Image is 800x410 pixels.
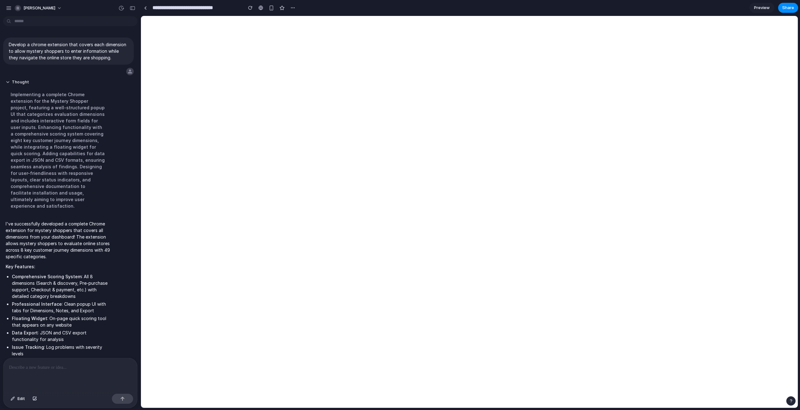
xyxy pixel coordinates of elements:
[749,3,774,13] a: Preview
[12,273,110,299] li: : All 8 dimensions (Search & discovery, Pre-purchase support, Checkout & payment, etc.) with deta...
[12,330,38,335] strong: Data Export
[12,344,110,357] li: : Log problems with severity levels
[12,301,62,307] strong: Professional Interface
[12,315,110,328] li: : On-page quick scoring tool that appears on any website
[782,5,794,11] span: Share
[12,301,110,314] li: : Clean popup UI with tabs for Dimensions, Notes, and Export
[12,344,44,350] strong: Issue Tracking
[12,329,110,343] li: : JSON and CSV export functionality for analysis
[12,274,82,279] strong: Comprehensive Scoring System
[12,316,47,321] strong: Floating Widget
[778,3,798,13] button: Share
[9,41,128,61] p: Develop a chrome extension that covers each dimension to allow mystery shoppers to enter informat...
[23,5,55,11] span: [PERSON_NAME]
[17,396,25,402] span: Edit
[6,87,110,213] div: Implementing a complete Chrome extension for the Mystery Shopper project, featuring a well-struct...
[754,5,770,11] span: Preview
[6,264,35,269] strong: Key Features:
[12,3,65,13] button: [PERSON_NAME]
[7,394,28,404] button: Edit
[6,220,110,260] p: I've successfully developed a complete Chrome extension for mystery shoppers that covers all dime...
